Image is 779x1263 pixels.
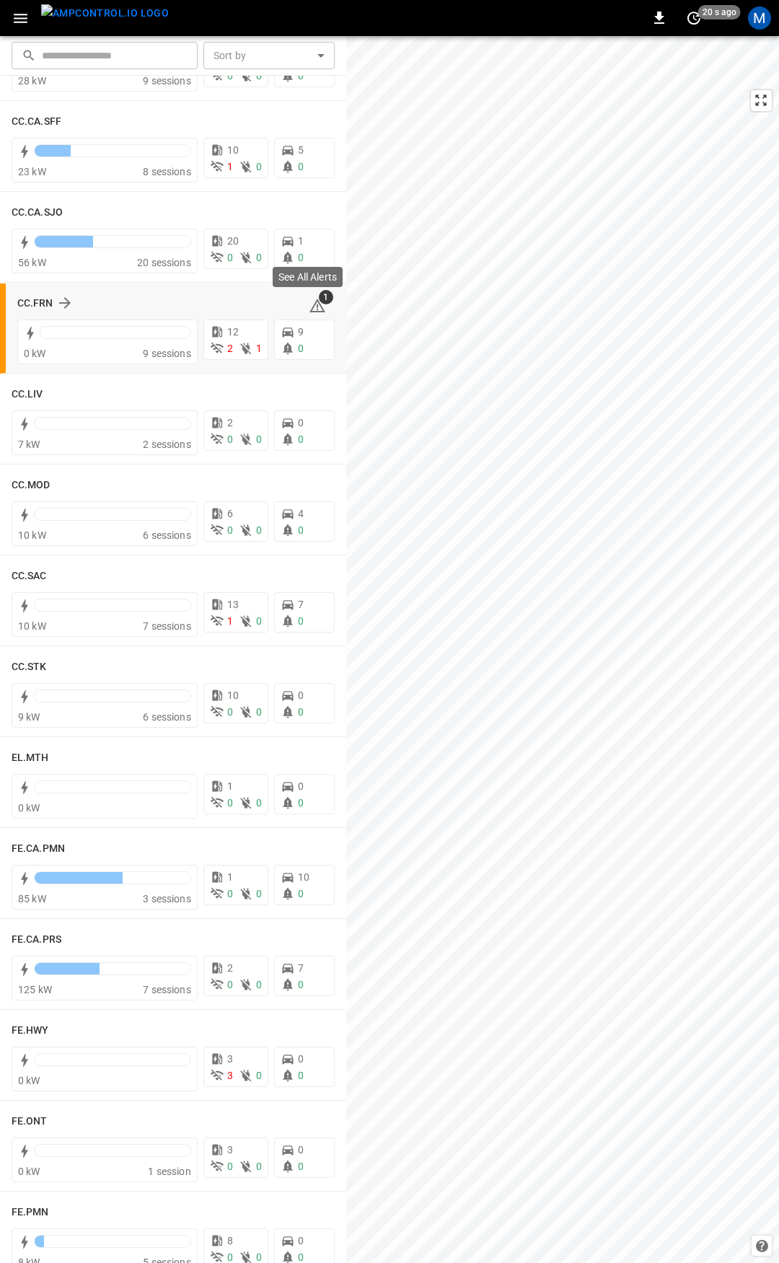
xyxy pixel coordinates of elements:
span: 6 sessions [143,711,191,723]
span: 7 sessions [143,984,191,995]
span: 2 [227,343,233,354]
h6: CC.CA.SJO [12,205,63,221]
span: 10 kW [18,529,46,541]
span: 0 [227,888,233,899]
span: 0 [298,524,304,536]
span: 3 [227,1144,233,1156]
button: set refresh interval [682,6,705,30]
h6: FE.CA.PMN [12,841,65,857]
span: 0 [298,343,304,354]
span: 0 [227,434,233,445]
span: 1 [256,343,262,354]
span: 6 sessions [143,529,191,541]
span: 0 kW [18,1166,40,1177]
span: 0 [256,888,262,899]
span: 2 sessions [143,439,191,450]
span: 1 [227,780,233,792]
span: 2 [227,417,233,428]
span: 0 [256,1251,262,1263]
h6: CC.FRN [17,296,53,312]
span: 0 [298,1251,304,1263]
h6: FE.ONT [12,1114,48,1130]
span: 0 [256,524,262,536]
span: 0 [298,615,304,627]
span: 0 [256,70,262,82]
h6: CC.SAC [12,568,47,584]
span: 0 [256,161,262,172]
h6: FE.PMN [12,1205,49,1220]
span: 1 [227,161,233,172]
span: 13 [227,599,239,610]
h6: CC.CA.SFF [12,114,61,130]
span: 5 [298,144,304,156]
span: 85 kW [18,893,46,905]
p: See All Alerts [278,270,337,284]
span: 0 [227,979,233,990]
span: 0 [298,161,304,172]
span: 0 [256,797,262,809]
span: 0 kW [24,348,46,359]
span: 0 [227,1251,233,1263]
span: 0 [298,690,304,701]
span: 7 [298,962,304,974]
span: 0 [227,706,233,718]
span: 9 sessions [143,75,191,87]
span: 7 kW [18,439,40,450]
span: 0 kW [18,1075,40,1086]
span: 0 [256,1161,262,1172]
span: 0 [256,252,262,263]
span: 0 kW [18,802,40,814]
span: 0 [298,979,304,990]
span: 0 [298,706,304,718]
span: 0 [298,70,304,82]
span: 0 [298,1144,304,1156]
span: 0 [256,706,262,718]
h6: FE.HWY [12,1023,49,1039]
span: 3 [227,1070,233,1081]
span: 23 kW [18,166,46,177]
span: 9 kW [18,711,40,723]
span: 0 [298,1161,304,1172]
span: 3 sessions [143,893,191,905]
span: 0 [298,780,304,792]
span: 10 [298,871,309,883]
span: 10 [227,690,239,701]
h6: CC.MOD [12,478,50,493]
span: 12 [227,326,239,338]
span: 28 kW [18,75,46,87]
h6: FE.CA.PRS [12,932,61,948]
span: 1 [227,615,233,627]
span: 0 [298,417,304,428]
img: ampcontrol.io logo [41,4,169,22]
span: 10 kW [18,620,46,632]
span: 0 [256,434,262,445]
canvas: Map [346,36,779,1263]
span: 0 [227,252,233,263]
span: 8 sessions [143,166,191,177]
span: 6 [227,508,233,519]
span: 0 [298,1235,304,1246]
span: 7 [298,599,304,610]
span: 2 [227,962,233,974]
span: 20 s ago [698,5,741,19]
h6: CC.LIV [12,387,43,402]
span: 7 sessions [143,620,191,632]
span: 0 [256,615,262,627]
span: 1 [298,235,304,247]
span: 0 [298,434,304,445]
h6: EL.MTH [12,750,49,766]
span: 0 [298,797,304,809]
span: 0 [298,888,304,899]
span: 0 [298,1053,304,1065]
span: 0 [298,1070,304,1081]
span: 9 sessions [143,348,191,359]
span: 0 [298,252,304,263]
span: 1 [227,871,233,883]
span: 0 [227,797,233,809]
span: 0 [227,1161,233,1172]
span: 20 [227,235,239,247]
span: 125 kW [18,984,52,995]
h6: CC.STK [12,659,47,675]
span: 0 [256,979,262,990]
span: 3 [227,1053,233,1065]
